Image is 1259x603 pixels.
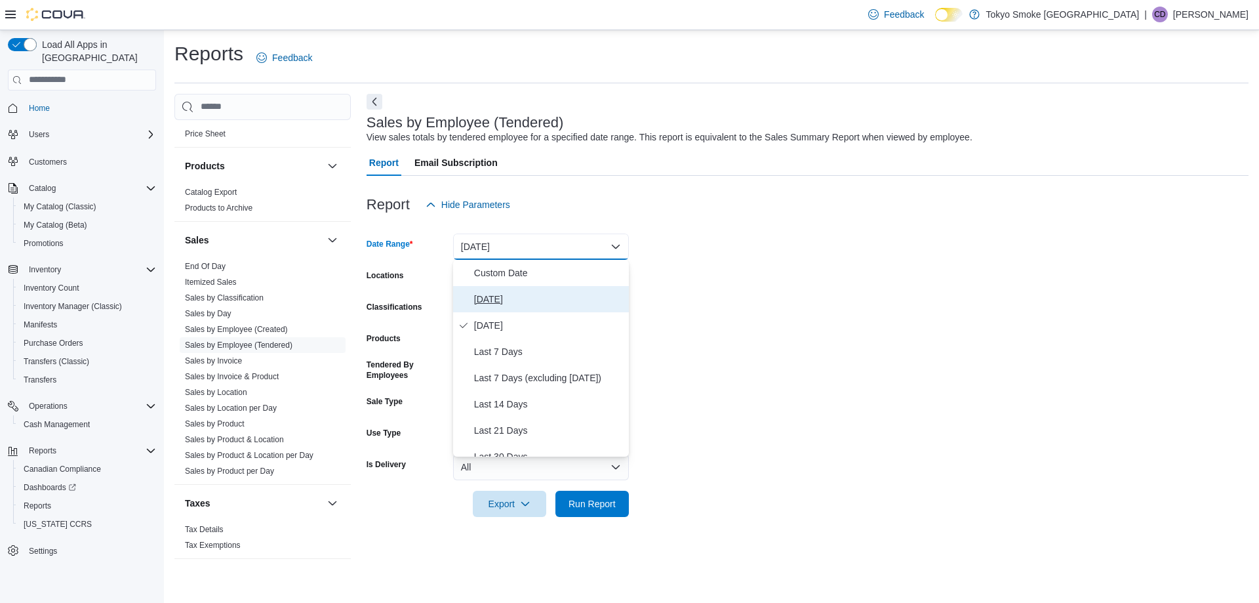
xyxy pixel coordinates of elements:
div: Products [174,184,351,221]
span: Transfers [18,372,156,388]
a: Dashboards [18,480,81,495]
a: Purchase Orders [18,335,89,351]
button: Next [367,94,382,110]
h3: Taxes [185,497,210,510]
button: My Catalog (Beta) [13,216,161,234]
span: Tax Details [185,524,224,535]
span: [DATE] [474,318,624,333]
img: Cova [26,8,85,21]
button: Reports [3,442,161,460]
button: Inventory Count [13,279,161,297]
button: Purchase Orders [13,334,161,352]
span: Sales by Product & Location [185,434,284,445]
a: Customers [24,154,72,170]
span: Cash Management [24,419,90,430]
a: Canadian Compliance [18,461,106,477]
a: Itemized Sales [185,278,237,287]
button: Export [473,491,546,517]
span: Transfers (Classic) [18,354,156,369]
button: Promotions [13,234,161,253]
span: Operations [29,401,68,411]
span: Catalog [29,183,56,194]
span: Dashboards [18,480,156,495]
span: Hide Parameters [441,198,510,211]
span: End Of Day [185,261,226,272]
label: Use Type [367,428,401,438]
a: Tax Exemptions [185,541,241,550]
span: Settings [29,546,57,556]
button: Users [24,127,54,142]
span: Feedback [272,51,312,64]
span: Load All Apps in [GEOGRAPHIC_DATA] [37,38,156,64]
span: CD [1154,7,1165,22]
h3: Report [367,197,410,213]
a: Sales by Invoice & Product [185,372,279,381]
span: Inventory Count [18,280,156,296]
button: Products [185,159,322,173]
a: Sales by Day [185,309,231,318]
span: Catalog Export [185,187,237,198]
label: Tendered By Employees [367,360,448,381]
button: Inventory [24,262,66,278]
a: Transfers (Classic) [18,354,94,369]
span: Canadian Compliance [18,461,156,477]
a: Feedback [863,1,929,28]
button: Sales [185,234,322,247]
h3: Sales [185,234,209,247]
span: Inventory Manager (Classic) [18,299,156,314]
span: Last 7 Days [474,344,624,360]
a: Sales by Product per Day [185,467,274,476]
span: Dashboards [24,482,76,493]
button: Sales [325,232,340,248]
span: Inventory [24,262,156,278]
span: Last 30 Days [474,449,624,465]
span: Run Report [569,497,616,510]
span: Email Subscription [414,150,498,176]
a: Price Sheet [185,129,226,138]
span: Sales by Product & Location per Day [185,450,313,461]
span: Catalog [24,180,156,196]
button: Taxes [185,497,322,510]
button: [US_STATE] CCRS [13,515,161,533]
span: Reports [18,498,156,514]
span: Manifests [24,320,57,330]
a: Dashboards [13,478,161,497]
button: Home [3,98,161,117]
label: Products [367,333,401,344]
label: Is Delivery [367,459,406,470]
a: Products to Archive [185,203,252,213]
div: Sales [174,259,351,484]
span: My Catalog (Beta) [24,220,87,230]
span: Report [369,150,399,176]
a: My Catalog (Beta) [18,217,92,233]
a: Cash Management [18,417,95,432]
a: Sales by Invoice [185,356,242,365]
span: Transfers (Classic) [24,356,89,367]
a: Catalog Export [185,188,237,197]
span: Reports [24,443,156,459]
button: Settings [3,541,161,560]
div: Corey Despres [1152,7,1168,22]
a: [US_STATE] CCRS [18,516,97,532]
a: Sales by Employee (Created) [185,325,288,334]
button: Cash Management [13,415,161,434]
button: Customers [3,152,161,171]
h3: Products [185,159,225,173]
span: Sales by Employee (Created) [185,324,288,335]
a: Sales by Location [185,388,247,397]
a: Sales by Location per Day [185,404,277,413]
a: Transfers [18,372,62,388]
span: Users [29,129,49,140]
span: Inventory Manager (Classic) [24,301,122,312]
span: Sales by Location [185,387,247,398]
span: Reports [24,501,51,511]
button: Inventory Manager (Classic) [13,297,161,316]
button: All [453,454,629,480]
button: Hide Parameters [420,192,515,218]
button: Manifests [13,316,161,334]
a: Inventory Count [18,280,85,296]
span: Feedback [884,8,924,21]
span: Inventory Count [24,283,79,293]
